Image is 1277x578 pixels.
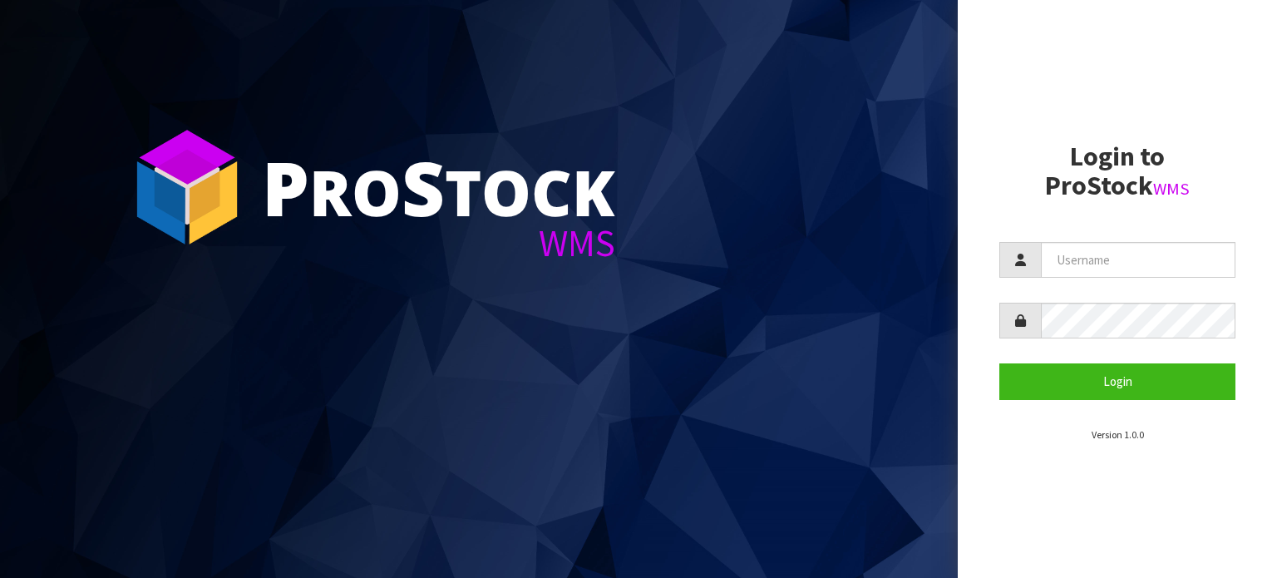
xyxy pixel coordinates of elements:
span: S [402,136,445,238]
div: ro tock [262,150,615,225]
img: ProStock Cube [125,125,249,249]
small: WMS [1153,178,1190,200]
small: Version 1.0.0 [1092,428,1144,441]
div: WMS [262,225,615,262]
input: Username [1041,242,1235,278]
button: Login [999,363,1235,399]
h2: Login to ProStock [999,142,1235,200]
span: P [262,136,309,238]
